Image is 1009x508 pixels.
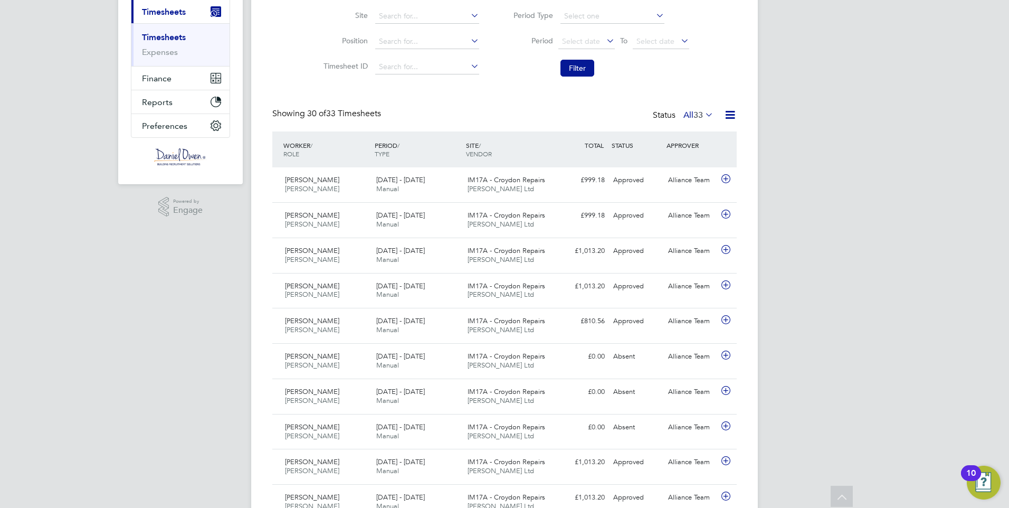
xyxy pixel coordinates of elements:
span: [PERSON_NAME] Ltd [468,396,534,405]
span: [PERSON_NAME] Ltd [468,255,534,264]
span: Manual [376,431,399,440]
span: / [310,141,312,149]
label: Site [320,11,368,20]
div: £0.00 [554,383,609,401]
span: [PERSON_NAME] [285,175,339,184]
span: [PERSON_NAME] [285,387,339,396]
div: £1,013.20 [554,454,609,471]
div: £0.00 [554,348,609,365]
span: [PERSON_NAME] Ltd [468,361,534,370]
span: [DATE] - [DATE] [376,493,425,502]
span: [PERSON_NAME] Ltd [468,431,534,440]
div: Status [653,108,716,123]
span: [PERSON_NAME] [285,325,339,334]
span: IM17A - Croydon Repairs [468,175,545,184]
span: IM17A - Croydon Repairs [468,352,545,361]
div: Alliance Team [664,207,719,224]
span: Reports [142,97,173,107]
span: IM17A - Croydon Repairs [468,281,545,290]
div: £999.18 [554,172,609,189]
span: [DATE] - [DATE] [376,457,425,466]
input: Search for... [375,34,479,49]
span: [PERSON_NAME] [285,466,339,475]
div: Approved [609,489,664,506]
span: Manual [376,290,399,299]
label: Position [320,36,368,45]
div: Approved [609,207,664,224]
span: [DATE] - [DATE] [376,352,425,361]
span: [PERSON_NAME] Ltd [468,184,534,193]
div: £999.18 [554,207,609,224]
div: £1,013.20 [554,278,609,295]
span: [DATE] - [DATE] [376,422,425,431]
span: [PERSON_NAME] Ltd [468,325,534,334]
span: [PERSON_NAME] [285,431,339,440]
div: WORKER [281,136,372,163]
span: IM17A - Croydon Repairs [468,387,545,396]
input: Search for... [375,9,479,24]
div: Alliance Team [664,278,719,295]
span: [PERSON_NAME] [285,493,339,502]
span: TYPE [375,149,389,158]
span: [DATE] - [DATE] [376,281,425,290]
span: IM17A - Croydon Repairs [468,316,545,325]
button: Preferences [131,114,230,137]
span: To [617,34,631,48]
span: IM17A - Croydon Repairs [468,211,545,220]
input: Search for... [375,60,479,74]
span: [PERSON_NAME] [285,281,339,290]
div: Absent [609,419,664,436]
span: Manual [376,184,399,193]
span: / [479,141,481,149]
span: [PERSON_NAME] [285,220,339,229]
span: [DATE] - [DATE] [376,387,425,396]
div: Absent [609,383,664,401]
span: [PERSON_NAME] [285,184,339,193]
div: STATUS [609,136,664,155]
button: Finance [131,67,230,90]
div: Approved [609,278,664,295]
button: Filter [560,60,594,77]
span: 30 of [307,108,326,119]
div: Alliance Team [664,348,719,365]
span: IM17A - Croydon Repairs [468,493,545,502]
div: Showing [272,108,383,119]
div: £0.00 [554,419,609,436]
label: All [683,110,713,120]
div: PERIOD [372,136,463,163]
span: Select date [636,36,674,46]
span: [PERSON_NAME] [285,361,339,370]
span: Manual [376,220,399,229]
span: [PERSON_NAME] [285,396,339,405]
span: [PERSON_NAME] Ltd [468,466,534,475]
span: IM17A - Croydon Repairs [468,246,545,255]
span: [DATE] - [DATE] [376,246,425,255]
span: IM17A - Croydon Repairs [468,457,545,466]
label: Period [506,36,553,45]
a: Timesheets [142,32,186,42]
span: [PERSON_NAME] Ltd [468,220,534,229]
span: [PERSON_NAME] [285,246,339,255]
div: Approved [609,242,664,260]
a: Expenses [142,47,178,57]
div: Alliance Team [664,242,719,260]
span: Powered by [173,197,203,206]
div: SITE [463,136,555,163]
div: Approved [609,172,664,189]
span: [PERSON_NAME] Ltd [468,290,534,299]
a: Powered byEngage [158,197,203,217]
span: Manual [376,325,399,334]
span: / [397,141,399,149]
div: 10 [966,473,976,487]
span: [PERSON_NAME] [285,316,339,325]
span: [PERSON_NAME] [285,457,339,466]
div: £1,013.20 [554,489,609,506]
span: Manual [376,255,399,264]
input: Select one [560,9,664,24]
span: Manual [376,361,399,370]
span: Timesheets [142,7,186,17]
span: ROLE [283,149,299,158]
span: [DATE] - [DATE] [376,316,425,325]
span: [PERSON_NAME] [285,422,339,431]
div: Timesheets [131,23,230,66]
